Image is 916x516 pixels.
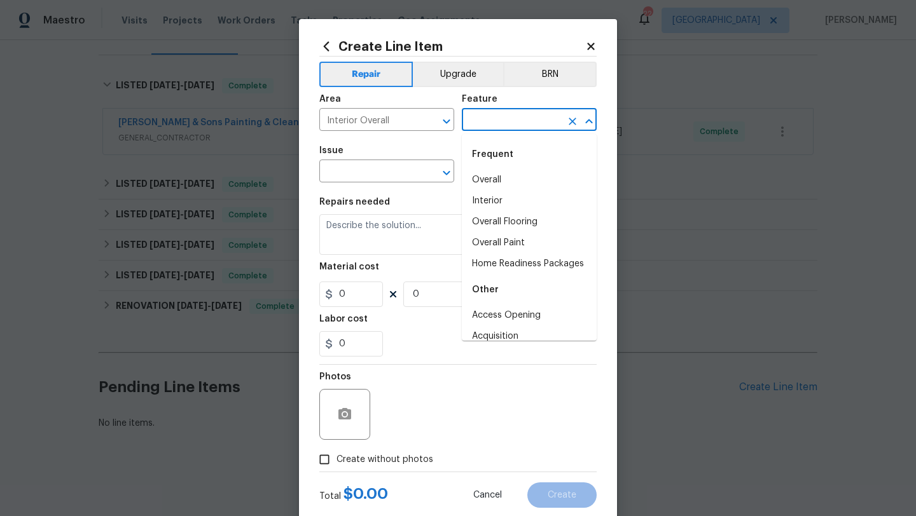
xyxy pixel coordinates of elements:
li: Overall Paint [462,233,597,254]
h5: Feature [462,95,497,104]
button: Close [580,112,598,130]
button: Clear [564,112,581,130]
li: Interior [462,191,597,212]
li: Home Readiness Packages [462,254,597,275]
button: Create [527,482,597,508]
div: Total [319,487,388,503]
span: Create without photos [337,453,433,466]
span: $ 0.00 [343,486,388,501]
h2: Create Line Item [319,39,585,53]
li: Access Opening [462,305,597,326]
button: Upgrade [413,62,504,87]
h5: Material cost [319,262,379,271]
span: Cancel [473,491,502,500]
button: Open [438,112,455,130]
h5: Photos [319,372,351,381]
div: Frequent [462,139,597,170]
button: Open [438,164,455,182]
div: Other [462,275,597,305]
li: Acquisition [462,326,597,347]
h5: Labor cost [319,315,368,323]
button: Repair [319,62,413,87]
span: Create [548,491,576,500]
h5: Issue [319,146,343,155]
h5: Repairs needed [319,198,390,207]
button: Cancel [453,482,522,508]
li: Overall Flooring [462,212,597,233]
button: BRN [503,62,597,87]
h5: Area [319,95,341,104]
li: Overall [462,170,597,191]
